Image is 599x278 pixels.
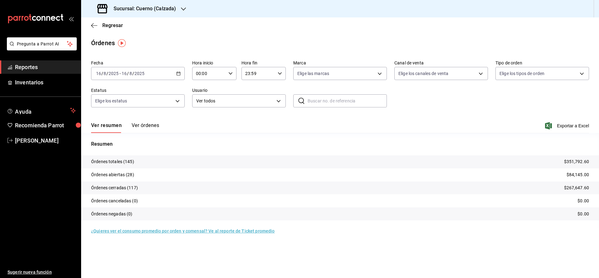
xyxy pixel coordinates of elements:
span: Regresar [102,22,123,28]
span: Pregunta a Parrot AI [17,41,67,47]
input: ---- [134,71,145,76]
span: Inventarios [15,78,76,87]
div: Órdenes [91,38,115,48]
a: ¿Quieres ver el consumo promedio por orden y comensal? Ve al reporte de Ticket promedio [91,229,275,233]
span: / [132,71,134,76]
p: Órdenes totales (145) [91,158,134,165]
span: Reportes [15,63,76,71]
label: Canal de venta [394,61,488,65]
label: Fecha [91,61,185,65]
label: Hora inicio [192,61,236,65]
label: Tipo de orden [495,61,589,65]
img: Tooltip marker [118,39,126,47]
span: - [119,71,121,76]
label: Estatus [91,88,185,92]
p: $351,792.60 [564,158,589,165]
input: -- [121,71,127,76]
p: $84,145.00 [567,172,589,178]
button: Ver resumen [91,122,122,133]
span: Sugerir nueva función [7,269,76,276]
button: open_drawer_menu [69,16,74,21]
p: Órdenes negadas (0) [91,211,133,217]
p: $0.00 [577,198,589,204]
label: Usuario [192,88,286,92]
label: Marca [293,61,387,65]
button: Ver órdenes [132,122,159,133]
p: Órdenes canceladas (0) [91,198,138,204]
span: Elige las marcas [297,70,329,77]
h3: Sucursal: Cuerno (Calzada) [109,5,176,12]
span: Ver todos [196,98,274,104]
p: Resumen [91,140,589,148]
button: Regresar [91,22,123,28]
p: $0.00 [577,211,589,217]
span: Elige los tipos de orden [499,70,544,77]
label: Hora fin [241,61,286,65]
span: Ayuda [15,107,68,114]
span: [PERSON_NAME] [15,136,76,145]
input: -- [103,71,106,76]
p: Órdenes cerradas (117) [91,185,138,191]
input: ---- [108,71,119,76]
input: -- [129,71,132,76]
a: Pregunta a Parrot AI [4,45,77,52]
button: Pregunta a Parrot AI [7,37,77,50]
input: Buscar no. de referencia [308,95,387,107]
span: / [101,71,103,76]
span: Elige los estatus [95,98,127,104]
button: Exportar a Excel [546,122,589,130]
span: / [127,71,129,76]
div: navigation tabs [91,122,159,133]
span: Recomienda Parrot [15,121,76,130]
span: / [106,71,108,76]
p: $267,647.60 [564,185,589,191]
input: -- [96,71,101,76]
p: Órdenes abiertas (28) [91,172,134,178]
span: Elige los canales de venta [398,70,448,77]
